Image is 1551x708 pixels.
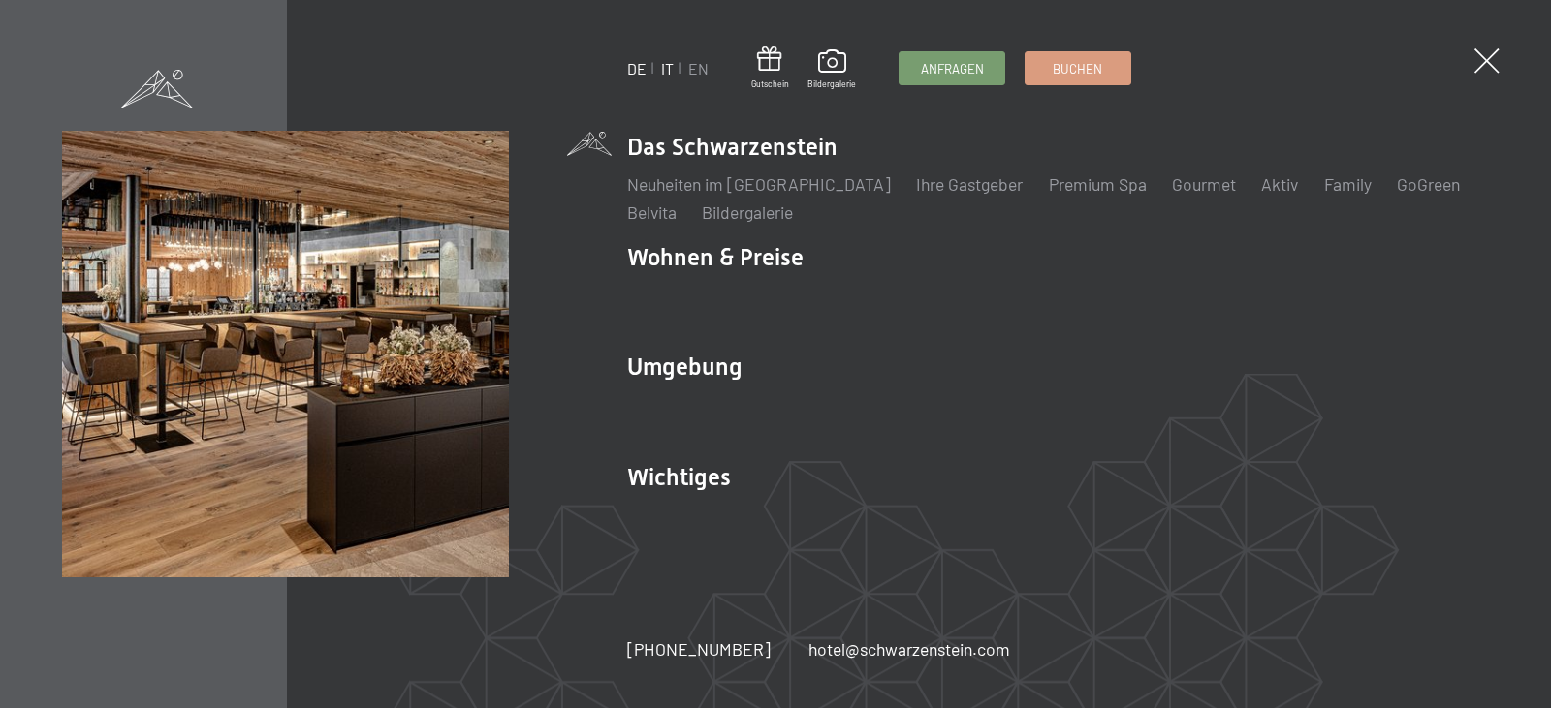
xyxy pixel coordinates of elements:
[627,201,677,223] a: Belvita
[627,173,891,195] a: Neuheiten im [GEOGRAPHIC_DATA]
[688,59,709,77] a: EN
[627,637,771,662] a: [PHONE_NUMBER]
[921,60,984,77] span: Anfragen
[627,59,647,77] a: DE
[751,78,789,90] span: Gutschein
[807,49,856,90] a: Bildergalerie
[1324,173,1372,195] a: Family
[916,173,1023,195] a: Ihre Gastgeber
[1397,173,1460,195] a: GoGreen
[1172,173,1236,195] a: Gourmet
[808,637,1010,662] a: hotel@schwarzenstein.com
[1026,52,1130,84] a: Buchen
[1261,173,1298,195] a: Aktiv
[661,59,674,77] a: IT
[627,638,771,660] span: [PHONE_NUMBER]
[1049,173,1147,195] a: Premium Spa
[1053,60,1102,77] span: Buchen
[702,201,793,223] a: Bildergalerie
[807,78,856,90] span: Bildergalerie
[900,52,1004,84] a: Anfragen
[751,46,789,90] a: Gutschein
